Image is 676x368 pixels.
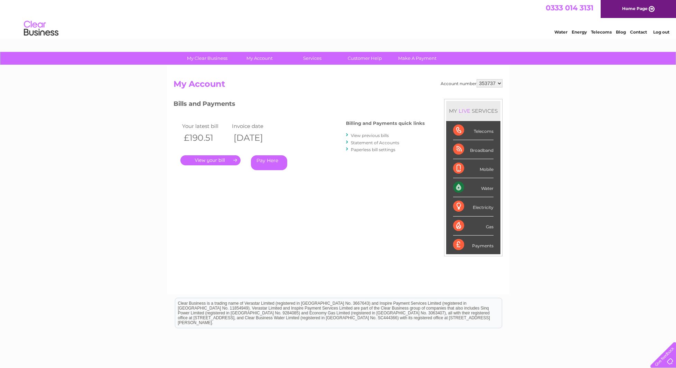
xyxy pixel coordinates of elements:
a: Contact [630,29,647,35]
div: Water [453,178,494,197]
h4: Billing and Payments quick links [346,121,425,126]
a: . [180,155,241,165]
div: Clear Business is a trading name of Verastar Limited (registered in [GEOGRAPHIC_DATA] No. 3667643... [175,4,502,34]
div: Gas [453,217,494,236]
div: Telecoms [453,121,494,140]
div: LIVE [457,108,472,114]
a: Energy [572,29,587,35]
div: Account number [441,79,503,88]
a: Blog [616,29,626,35]
a: Customer Help [336,52,393,65]
div: Electricity [453,197,494,216]
td: Your latest bill [180,121,230,131]
th: £190.51 [180,131,230,145]
div: Mobile [453,159,494,178]
a: Statement of Accounts [351,140,399,145]
a: 0333 014 3131 [546,3,593,12]
div: Payments [453,236,494,254]
a: Paperless bill settings [351,147,395,152]
h2: My Account [173,79,503,92]
a: Make A Payment [389,52,446,65]
a: Pay Here [251,155,287,170]
th: [DATE] [230,131,280,145]
a: Water [554,29,567,35]
a: My Clear Business [179,52,236,65]
div: MY SERVICES [446,101,500,121]
a: View previous bills [351,133,389,138]
img: logo.png [24,18,59,39]
a: Log out [653,29,669,35]
a: Services [284,52,341,65]
h3: Bills and Payments [173,99,425,111]
a: My Account [231,52,288,65]
td: Invoice date [230,121,280,131]
div: Broadband [453,140,494,159]
a: Telecoms [591,29,612,35]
